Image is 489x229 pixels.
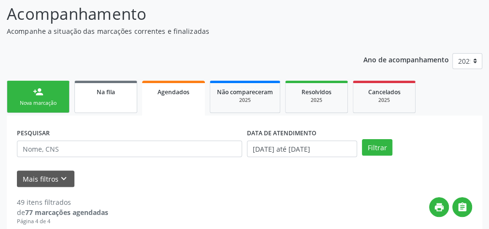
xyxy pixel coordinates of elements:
label: DATA DE ATENDIMENTO [247,126,316,141]
span: Agendados [158,88,189,96]
div: Nova marcação [14,100,62,107]
div: 49 itens filtrados [17,197,108,207]
input: Selecione um intervalo [247,141,357,157]
div: person_add [33,86,43,97]
span: Na fila [97,88,115,96]
button: Filtrar [362,139,392,156]
div: 2025 [360,97,408,104]
p: Acompanhe a situação das marcações correntes e finalizadas [7,26,340,36]
i: keyboard_arrow_down [58,173,69,184]
div: Página 4 de 4 [17,217,108,226]
p: Acompanhamento [7,2,340,26]
span: Cancelados [368,88,401,96]
button:  [452,197,472,217]
div: de [17,207,108,217]
strong: 77 marcações agendadas [25,208,108,217]
i: print [434,202,445,213]
button: Mais filtroskeyboard_arrow_down [17,171,74,187]
div: 2025 [292,97,341,104]
button: print [429,197,449,217]
span: Resolvidos [302,88,331,96]
p: Ano de acompanhamento [363,53,449,65]
div: 2025 [217,97,273,104]
i:  [457,202,468,213]
input: Nome, CNS [17,141,242,157]
label: PESQUISAR [17,126,50,141]
span: Não compareceram [217,88,273,96]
